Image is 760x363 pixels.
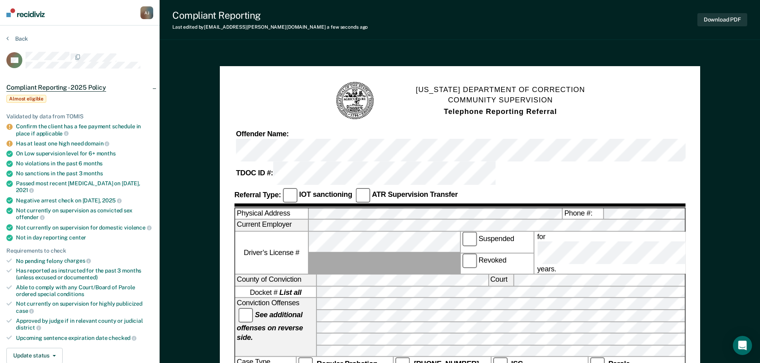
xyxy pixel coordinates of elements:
[462,253,477,268] input: Revoked
[236,130,288,138] strong: Offender Name:
[124,224,152,231] span: violence
[16,318,153,331] div: Approved by judge if in relevant county or judicial
[16,170,153,177] div: No sanctions in the past 3
[16,224,153,231] div: Not currently on supervision for domestic
[444,107,557,115] strong: Telephone Reporting Referral
[16,308,34,314] span: case
[6,35,28,42] button: Back
[16,334,153,341] div: Upcoming sentence expiration date
[279,288,301,296] strong: List all
[172,10,368,21] div: Compliant Reporting
[462,232,477,247] input: Suspended
[16,214,45,220] span: offender
[16,160,153,167] div: No violations in the past 6
[83,160,103,167] span: months
[16,284,153,298] div: Able to comply with any Court/Board of Parole ordered special
[83,170,103,177] span: months
[6,8,45,17] img: Recidiviz
[57,291,84,297] span: conditions
[6,247,153,254] div: Requirements to check
[140,6,153,19] div: A J
[69,234,86,241] span: center
[16,300,153,314] div: Not currently on supervision for highly publicized
[238,308,253,323] input: See additional offenses on reverse side.
[6,84,106,92] span: Compliant Reporting - 2025 Policy
[299,190,352,198] strong: IOT sanctioning
[16,123,153,137] div: Confirm the client has a fee payment schedule in place if applicable
[16,197,153,204] div: Negative arrest check on [DATE],
[235,275,316,286] label: County of Conviction
[140,6,153,19] button: AJ
[234,190,281,198] strong: Referral Type:
[6,95,46,103] span: Almost eligible
[16,187,34,193] span: 2021
[733,336,752,355] div: Open Intercom Messenger
[97,150,116,157] span: months
[236,169,273,177] strong: TDOC ID #:
[537,241,759,264] input: for years.
[64,274,97,281] span: documented)
[16,140,153,147] div: Has at least one high need domain
[250,287,301,297] span: Docket #
[16,234,153,241] div: Not in day reporting
[460,253,533,274] label: Revoked
[64,257,91,264] span: charges
[355,188,370,202] input: ATR Supervision Transfer
[16,150,153,157] div: On Low supervision level for 6+
[109,335,136,341] span: checked
[235,232,308,274] label: Driver’s License #
[6,113,153,120] div: Validated by data from TOMIS
[488,275,513,286] label: Court
[282,188,297,202] input: IOT sanctioning
[16,180,153,194] div: Passed most recent [MEDICAL_DATA] on [DATE],
[16,257,153,265] div: No pending felony
[172,24,368,30] div: Last edited by [EMAIL_ADDRESS][PERSON_NAME][DOMAIN_NAME]
[335,81,375,121] img: TN Seal
[697,13,747,26] button: Download PDF
[372,190,458,198] strong: ATR Supervision Transfer
[237,311,303,341] strong: See additional offenses on reverse side.
[416,84,585,117] h1: [US_STATE] DEPARTMENT OF CORRECTION COMMUNITY SUPERVISION
[235,208,308,219] label: Physical Address
[16,207,153,221] div: Not currently on supervision as convicted sex
[235,220,308,231] label: Current Employer
[16,324,41,331] span: district
[16,267,153,281] div: Has reported as instructed for the past 3 months (unless excused or
[235,298,316,357] div: Conviction Offenses
[563,208,603,219] label: Phone #:
[460,232,533,253] label: Suspended
[327,24,368,30] span: a few seconds ago
[102,197,121,204] span: 2025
